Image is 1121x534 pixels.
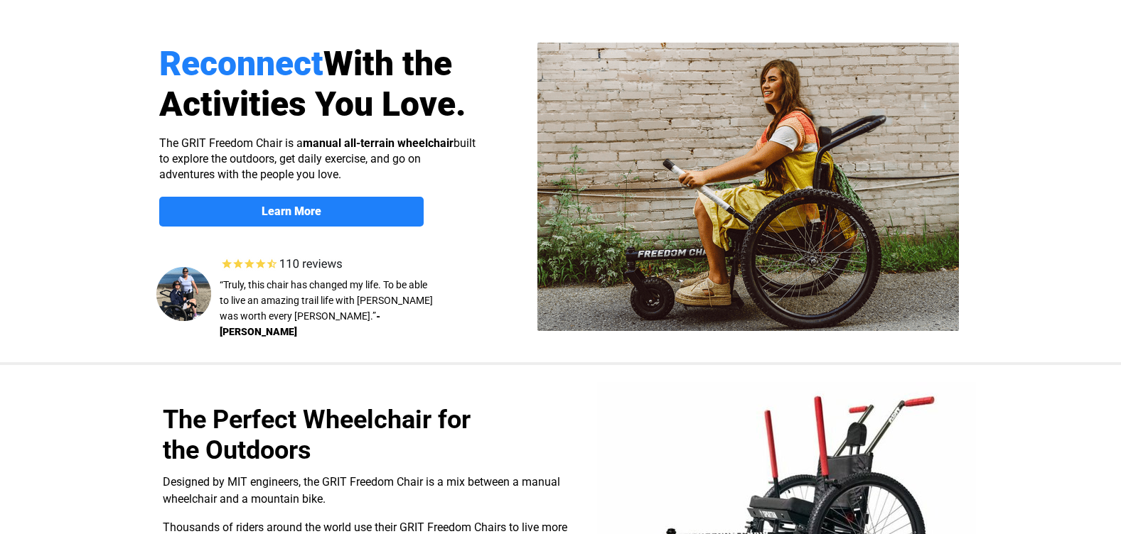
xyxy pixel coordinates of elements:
strong: manual all-terrain wheelchair [303,136,454,150]
span: Reconnect [159,43,323,84]
strong: Learn More [262,205,321,218]
span: The GRIT Freedom Chair is a built to explore the outdoors, get daily exercise, and go on adventur... [159,136,476,181]
span: Activities You Love. [159,84,466,124]
a: Learn More [159,197,424,227]
span: The Perfect Wheelchair for the Outdoors [163,405,471,465]
span: Designed by MIT engineers, the GRIT Freedom Chair is a mix between a manual wheelchair and a moun... [163,475,560,506]
span: “Truly, this chair has changed my life. To be able to live an amazing trail life with [PERSON_NAM... [220,279,433,322]
input: Get more information [50,343,173,370]
span: With the [323,43,452,84]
